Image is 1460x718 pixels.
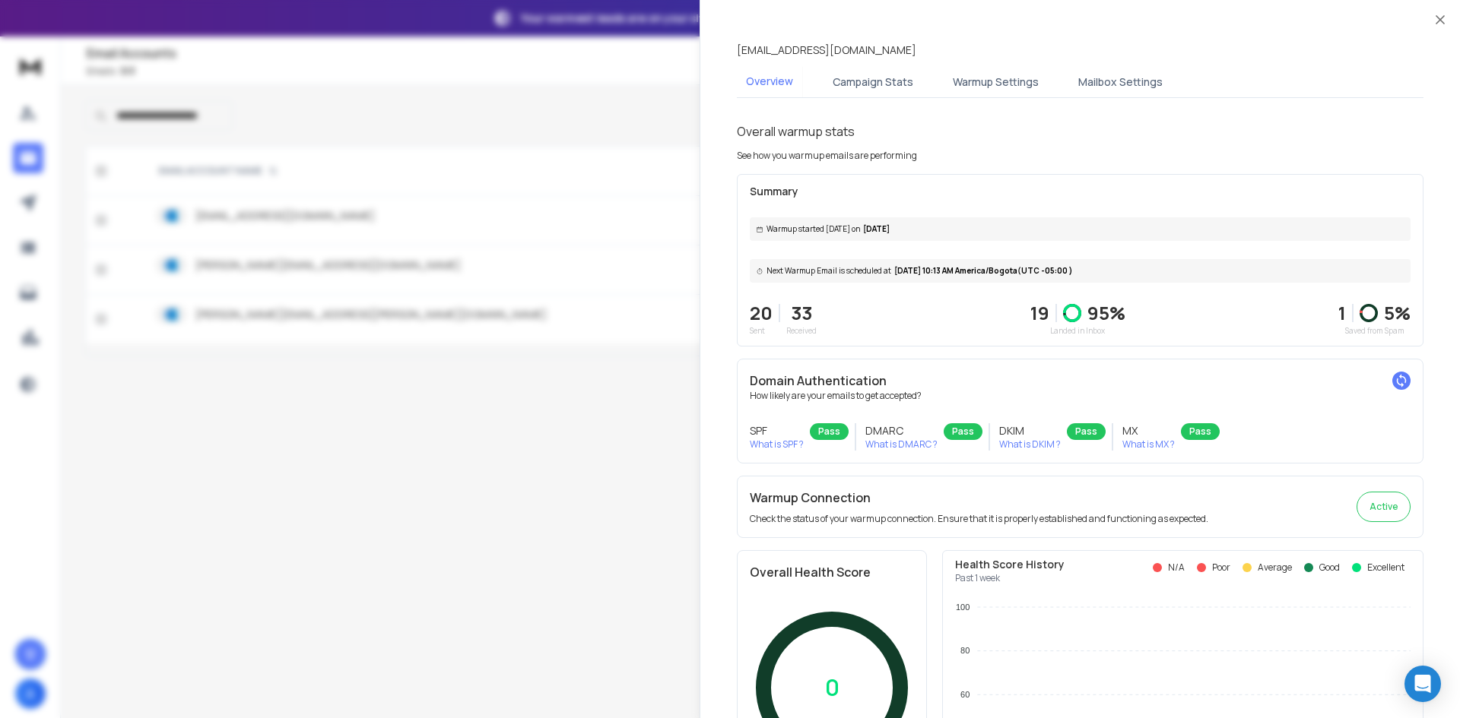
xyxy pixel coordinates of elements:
p: 95 % [1087,301,1125,325]
p: Saved from Spam [1338,325,1411,337]
p: Check the status of your warmup connection. Ensure that it is properly established and functionin... [750,513,1208,525]
p: Received [786,325,817,337]
button: Warmup Settings [944,65,1048,99]
p: 19 [1030,301,1049,325]
h3: MX [1122,423,1175,438]
p: Landed in Inbox [1030,325,1125,337]
p: How likely are your emails to get accepted? [750,390,1411,402]
p: What is DKIM ? [999,438,1061,451]
p: Average [1258,561,1292,574]
p: 20 [750,301,773,325]
p: 0 [825,674,839,701]
p: What is DMARC ? [865,438,938,451]
div: [DATE] [750,217,1411,241]
p: Poor [1212,561,1230,574]
span: Warmup started [DATE] on [766,223,860,235]
button: Active [1357,492,1411,522]
button: Mailbox Settings [1069,65,1172,99]
button: Overview [737,65,802,100]
h2: Overall Health Score [750,563,914,581]
h2: Warmup Connection [750,489,1208,507]
p: Past 1 week [955,572,1065,584]
p: Summary [750,184,1411,199]
tspan: 80 [960,646,970,655]
h3: DMARC [865,423,938,438]
p: What is MX ? [1122,438,1175,451]
div: Pass [944,423,982,440]
button: Campaign Stats [824,65,922,99]
div: [DATE] 10:13 AM America/Bogota (UTC -05:00 ) [750,259,1411,283]
h3: SPF [750,423,804,438]
p: 33 [786,301,817,325]
div: Pass [1067,423,1106,440]
h1: Overall warmup stats [737,122,855,141]
div: Open Intercom Messenger [1404,666,1441,702]
tspan: 100 [956,603,970,612]
p: 5 % [1384,301,1411,325]
p: Health Score History [955,557,1065,572]
span: Next Warmup Email is scheduled at [766,265,891,277]
p: Sent [750,325,773,337]
p: Good [1319,561,1340,574]
p: What is SPF ? [750,438,804,451]
p: See how you warmup emails are performing [737,150,917,162]
div: Pass [810,423,849,440]
h2: Domain Authentication [750,372,1411,390]
p: Excellent [1367,561,1404,574]
strong: 1 [1338,300,1346,325]
div: Pass [1181,423,1220,440]
tspan: 60 [960,690,970,699]
p: [EMAIL_ADDRESS][DOMAIN_NAME] [737,43,916,58]
p: N/A [1168,561,1185,574]
h3: DKIM [999,423,1061,438]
